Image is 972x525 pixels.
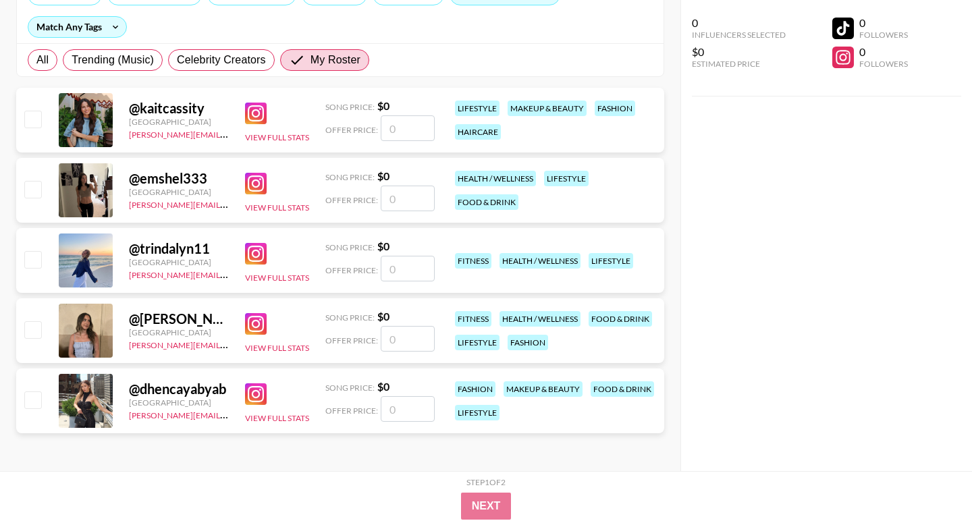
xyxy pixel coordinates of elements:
[129,240,229,257] div: @ trindalyn11
[455,124,501,140] div: haircare
[377,169,389,182] strong: $ 0
[310,52,360,68] span: My Roster
[508,101,587,116] div: makeup & beauty
[245,273,309,283] button: View Full Stats
[325,312,375,323] span: Song Price:
[508,335,548,350] div: fashion
[245,313,267,335] img: Instagram
[859,59,908,69] div: Followers
[504,381,583,397] div: makeup & beauty
[177,52,266,68] span: Celebrity Creators
[129,100,229,117] div: @ kaitcassity
[692,30,786,40] div: Influencers Selected
[859,30,908,40] div: Followers
[245,173,267,194] img: Instagram
[381,256,435,281] input: 0
[377,310,389,323] strong: $ 0
[455,381,495,397] div: fashion
[245,243,267,265] img: Instagram
[455,311,491,327] div: fitness
[544,171,589,186] div: lifestyle
[461,493,512,520] button: Next
[589,253,633,269] div: lifestyle
[129,127,393,140] a: [PERSON_NAME][EMAIL_ADDRESS][PERSON_NAME][DOMAIN_NAME]
[72,52,154,68] span: Trending (Music)
[381,396,435,422] input: 0
[377,380,389,393] strong: $ 0
[591,381,654,397] div: food & drink
[129,310,229,327] div: @ [PERSON_NAME]
[129,267,393,280] a: [PERSON_NAME][EMAIL_ADDRESS][PERSON_NAME][DOMAIN_NAME]
[692,45,786,59] div: $0
[129,187,229,197] div: [GEOGRAPHIC_DATA]
[325,335,378,346] span: Offer Price:
[589,311,652,327] div: food & drink
[325,125,378,135] span: Offer Price:
[455,253,491,269] div: fitness
[129,381,229,397] div: @ dhencayabyab
[859,45,908,59] div: 0
[381,326,435,352] input: 0
[595,101,635,116] div: fashion
[455,101,500,116] div: lifestyle
[325,172,375,182] span: Song Price:
[245,413,309,423] button: View Full Stats
[129,337,393,350] a: [PERSON_NAME][EMAIL_ADDRESS][PERSON_NAME][DOMAIN_NAME]
[500,311,580,327] div: health / wellness
[381,115,435,141] input: 0
[692,16,786,30] div: 0
[466,477,506,487] div: Step 1 of 2
[129,117,229,127] div: [GEOGRAPHIC_DATA]
[692,59,786,69] div: Estimated Price
[36,52,49,68] span: All
[455,171,536,186] div: health / wellness
[859,16,908,30] div: 0
[129,257,229,267] div: [GEOGRAPHIC_DATA]
[245,383,267,405] img: Instagram
[377,99,389,112] strong: $ 0
[455,405,500,420] div: lifestyle
[129,397,229,408] div: [GEOGRAPHIC_DATA]
[455,335,500,350] div: lifestyle
[325,383,375,393] span: Song Price:
[325,102,375,112] span: Song Price:
[325,242,375,252] span: Song Price:
[129,408,393,420] a: [PERSON_NAME][EMAIL_ADDRESS][PERSON_NAME][DOMAIN_NAME]
[325,195,378,205] span: Offer Price:
[129,197,393,210] a: [PERSON_NAME][EMAIL_ADDRESS][PERSON_NAME][DOMAIN_NAME]
[325,406,378,416] span: Offer Price:
[28,17,126,37] div: Match Any Tags
[129,327,229,337] div: [GEOGRAPHIC_DATA]
[245,103,267,124] img: Instagram
[455,194,518,210] div: food & drink
[129,170,229,187] div: @ emshel333
[325,265,378,275] span: Offer Price:
[245,343,309,353] button: View Full Stats
[245,202,309,213] button: View Full Stats
[245,132,309,142] button: View Full Stats
[381,186,435,211] input: 0
[377,240,389,252] strong: $ 0
[500,253,580,269] div: health / wellness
